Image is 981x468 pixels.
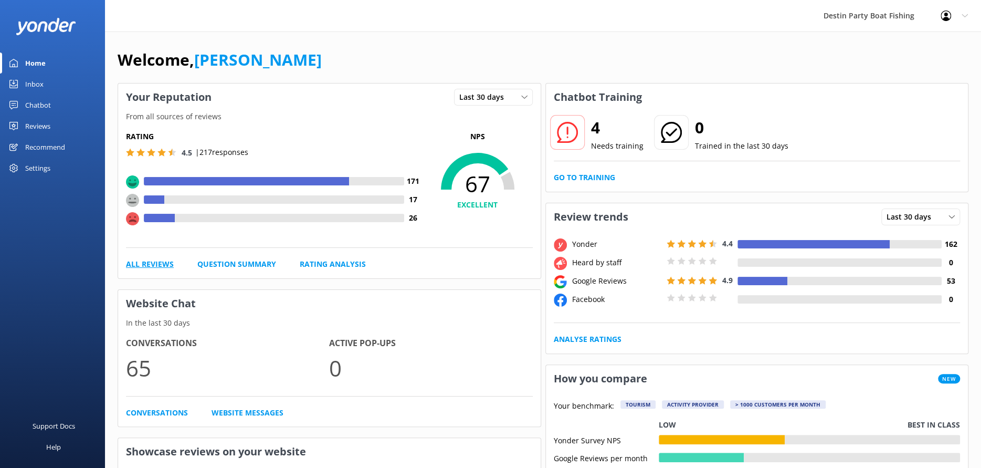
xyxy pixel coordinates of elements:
h4: 17 [404,194,423,205]
a: Go to Training [554,172,615,183]
a: All Reviews [126,258,174,270]
h4: Conversations [126,337,329,350]
div: Home [25,53,46,74]
span: Last 30 days [459,91,510,103]
div: Chatbot [25,95,51,116]
div: Yonder Survey NPS [554,435,659,444]
h3: Your Reputation [118,84,219,111]
p: Low [659,419,676,431]
h3: Showcase reviews on your website [118,438,541,465]
div: Inbox [25,74,44,95]
h4: 26 [404,212,423,224]
a: Website Messages [212,407,283,419]
img: yonder-white-logo.png [16,18,76,35]
a: [PERSON_NAME] [194,49,322,70]
span: 4.5 [182,148,192,158]
div: Help [46,436,61,457]
h2: 4 [591,115,644,140]
p: 0 [329,350,532,386]
span: 4.9 [722,275,733,285]
div: Activity Provider [662,400,724,409]
h4: 162 [942,238,960,250]
div: Google Reviews [569,275,664,287]
p: NPS [423,131,533,142]
span: 4.4 [722,238,733,248]
a: Conversations [126,407,188,419]
div: Reviews [25,116,50,137]
p: In the last 30 days [118,317,541,329]
h3: Website Chat [118,290,541,317]
h3: How you compare [546,365,655,392]
div: Support Docs [33,415,75,436]
p: 65 [126,350,329,386]
p: From all sources of reviews [118,111,541,122]
div: Heard by staff [569,257,664,268]
h4: 0 [942,294,960,305]
div: Recommend [25,137,65,158]
p: Trained in the last 30 days [695,140,788,152]
h3: Chatbot Training [546,84,650,111]
a: Analyse Ratings [554,334,621,345]
span: New [938,374,960,383]
div: > 1000 customers per month [730,400,826,409]
h4: 171 [404,175,423,187]
h4: EXCELLENT [423,199,533,211]
h4: Active Pop-ups [329,337,532,350]
span: 67 [423,171,533,197]
h5: Rating [126,131,423,142]
p: Your benchmark: [554,400,614,413]
div: Facebook [569,294,664,305]
h3: Review trends [546,203,636,231]
div: Tourism [620,400,656,409]
div: Settings [25,158,50,179]
p: | 217 responses [195,147,248,158]
h4: 0 [942,257,960,268]
div: Google Reviews per month [554,453,659,462]
a: Rating Analysis [300,258,366,270]
p: Best in class [908,419,960,431]
h4: 53 [942,275,960,287]
h2: 0 [695,115,788,140]
h1: Welcome, [118,47,322,72]
p: Needs training [591,140,644,152]
span: Last 30 days [887,211,937,223]
div: Yonder [569,238,664,250]
a: Question Summary [197,258,276,270]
